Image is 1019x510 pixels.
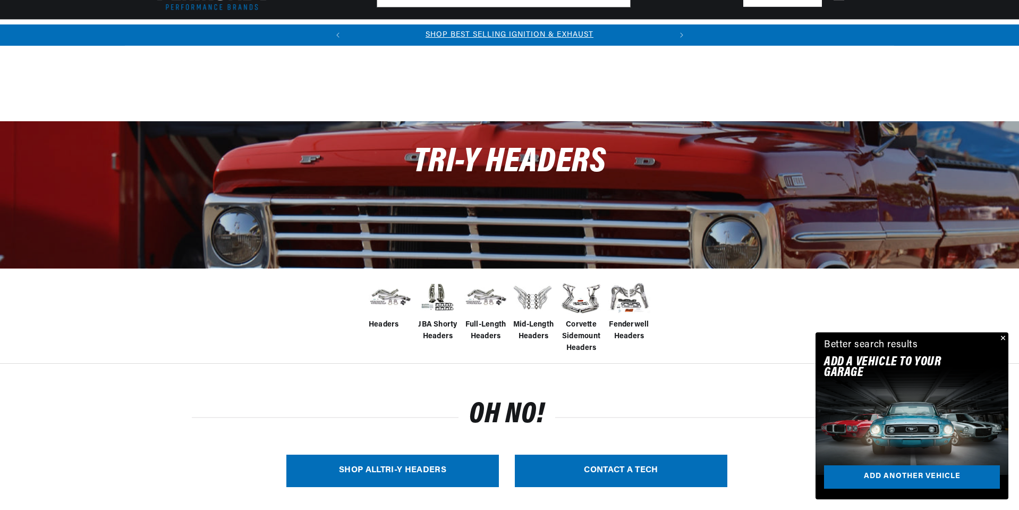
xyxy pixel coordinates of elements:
[469,403,545,428] h1: OH NO!
[464,281,507,314] img: Full-Length Headers
[417,280,459,315] img: JBA Shorty Headers
[369,319,399,331] span: Headers
[824,338,918,353] div: Better search results
[426,31,593,39] a: SHOP BEST SELLING IGNITION & EXHAUST
[521,20,598,45] summary: Battery Products
[349,29,671,41] div: Announcement
[325,20,460,45] summary: Headers, Exhausts & Components
[125,24,894,46] slideshow-component: Translation missing: en.sections.announcements.announcement_bar
[560,319,602,355] span: Corvette Sidemount Headers
[464,319,507,343] span: Full-Length Headers
[327,24,349,46] button: Translation missing: en.sections.announcements.previous_announcement
[803,20,868,45] summary: Product Support
[512,277,555,343] a: Mid-Length Headers Mid-Length Headers
[598,20,674,45] summary: Spark Plug Wires
[151,20,237,45] summary: Ignition Conversions
[560,277,602,319] img: Corvette Sidemount Headers
[369,277,411,331] a: Headers Headers
[996,332,1008,345] button: Close
[671,24,692,46] button: Translation missing: en.sections.announcements.next_announcement
[608,277,650,343] a: Fenderwell Headers Fenderwell Headers
[824,357,973,379] h2: Add A VEHICLE to your garage
[417,277,459,343] a: JBA Shorty Headers JBA Shorty Headers
[673,20,728,45] summary: Motorcycle
[369,281,411,314] img: Headers
[515,455,727,487] a: CONTACT A TECH
[460,20,521,45] summary: Engine Swaps
[608,319,650,343] span: Fenderwell Headers
[608,277,650,319] img: Fenderwell Headers
[512,277,555,319] img: Mid-Length Headers
[560,277,602,355] a: Corvette Sidemount Headers Corvette Sidemount Headers
[512,319,555,343] span: Mid-Length Headers
[349,29,671,41] div: 1 of 2
[417,319,459,343] span: JBA Shorty Headers
[237,20,325,45] summary: Coils & Distributors
[824,465,1000,489] a: Add another vehicle
[413,145,606,180] span: Tri-Y Headers
[464,277,507,343] a: Full-Length Headers Full-Length Headers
